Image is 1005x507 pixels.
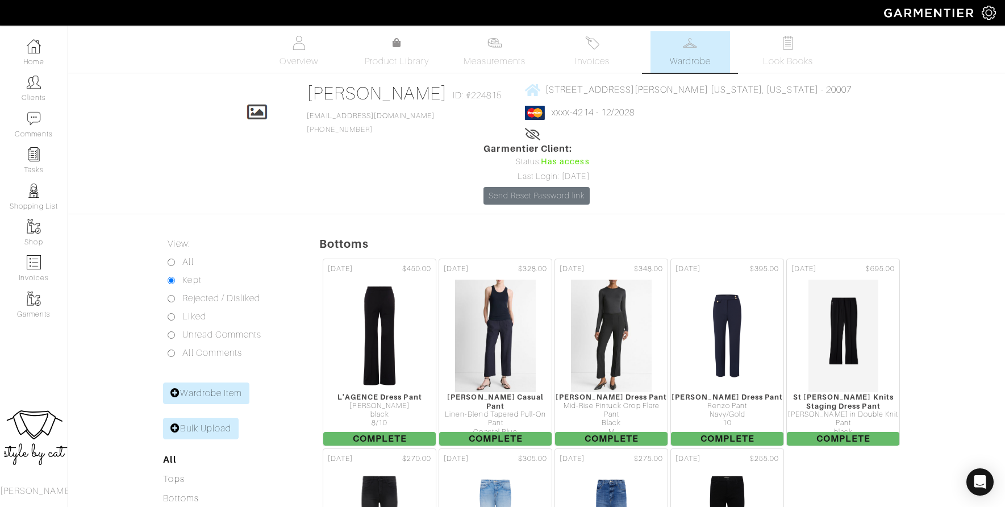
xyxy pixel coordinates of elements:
[483,142,589,156] span: Garmentier Client:
[487,36,502,50] img: measurements-466bbee1fd09ba9460f595b01e5d73f9e2bff037440d3c8f018324cb6cdf7a4a.svg
[337,279,423,393] img: oGUk5aKPdVU6n6DVsJ9aLw2Y
[323,419,436,427] div: 8/10
[785,257,901,447] a: [DATE] $695.00 St [PERSON_NAME] Knits Staging Dress Pant [PERSON_NAME] in Double Knit Pant black ...
[787,428,899,437] div: black
[555,402,668,419] div: Mid-Rise Pintuck Crop Flare Pant
[525,106,545,120] img: mastercard-2c98a0d54659f76b027c6839bea21931c3e23d06ea5b2b5660056f2e14d2f154.png
[323,402,436,410] div: [PERSON_NAME]
[555,419,668,427] div: Black
[402,264,431,275] span: $450.00
[585,36,599,50] img: orders-27d20c2124de7fd6de4e0e44c1d41de31381a507db9b33961299e4e07d508b8c.svg
[518,454,547,464] span: $305.00
[439,428,552,437] div: Coastal Blue
[402,454,431,464] span: $270.00
[671,419,783,427] div: 10
[163,493,198,504] a: Bottoms
[307,83,447,103] a: [PERSON_NAME]
[27,292,41,306] img: garments-icon-b7da505a4dc4fd61783c78ac3ca0ef83fa9d6f193b1c9dc38574b1d14d53ca28.png
[292,36,306,50] img: basicinfo-40fd8af6dae0f16599ec9e87c0ef1c0a1fdea2edbe929e3d69a839185d80c458.svg
[280,55,318,68] span: Overview
[555,428,668,437] div: M
[328,264,353,275] span: [DATE]
[163,418,239,439] a: Bulk Upload
[683,36,697,50] img: wardrobe-487a4870c1b7c33e795ec22d11cfc2ed9d08956e64fb3008fe2437562e282088.svg
[555,432,668,446] span: Complete
[439,410,552,428] div: Linen-Blend Tapered Pull-On Pant
[328,454,353,464] span: [DATE]
[560,264,585,275] span: [DATE]
[781,36,795,50] img: todo-9ac3debb85659649dc8f770b8b6100bb5dab4b48dedcbae339e5042a72dfd3cc.svg
[163,383,249,404] a: Wardrobe Item
[671,393,783,401] div: [PERSON_NAME] Dress Pant
[182,310,206,323] label: Liked
[575,55,610,68] span: Invoices
[27,184,41,198] img: stylists-icon-eb353228a002819b7ec25b43dbf5f0378dd9e0616d9560372ff212230b889e62.png
[182,346,242,360] label: All Comments
[27,219,41,234] img: garments-icon-b7da505a4dc4fd61783c78ac3ca0ef83fa9d6f193b1c9dc38574b1d14d53ca28.png
[787,432,899,446] span: Complete
[483,187,589,205] a: Send Reset Password link
[259,31,339,73] a: Overview
[357,36,436,68] a: Product Library
[553,257,669,447] a: [DATE] $348.00 [PERSON_NAME] Dress Pant Mid-Rise Pintuck Crop Flare Pant Black M Complete
[163,474,184,484] a: Tops
[307,112,434,120] a: [EMAIL_ADDRESS][DOMAIN_NAME]
[483,171,589,183] div: Last Login: [DATE]
[808,279,879,393] img: hqiVAa3B9opzwWbbekhyzzEu
[669,257,785,447] a: [DATE] $395.00 [PERSON_NAME] Dress Pant Renzo Pant Navy/Gold 10 Complete
[634,264,663,275] span: $348.00
[675,264,700,275] span: [DATE]
[750,454,779,464] span: $255.00
[453,89,502,102] span: ID: #224815
[454,31,535,73] a: Measurements
[182,292,260,305] label: Rejected / Disliked
[763,55,814,68] span: Look Books
[323,432,436,446] span: Complete
[650,31,730,73] a: Wardrobe
[748,31,828,73] a: Look Books
[525,82,852,97] a: [STREET_ADDRESS][PERSON_NAME] [US_STATE], [US_STATE] - 20007
[182,328,261,342] label: Unread Comments
[27,39,41,53] img: dashboard-icon-dbcd8f5a0b271acd01030246c82b418ddd0df26cd7fceb0bd07c9910d44c42f6.png
[182,273,201,287] label: Kept
[787,393,899,410] div: St [PERSON_NAME] Knits Staging Dress Pant
[439,393,552,410] div: [PERSON_NAME] Casual Pant
[437,257,553,447] a: [DATE] $328.00 [PERSON_NAME] Casual Pant Linen-Blend Tapered Pull-On Pant Coastal Blue M Complete
[570,279,652,393] img: dn1iej7MDU43zDVWyhSVo46E
[555,393,668,401] div: [PERSON_NAME] Dress Pant
[323,393,436,401] div: L'AGENCE Dress Pant
[552,107,635,118] a: xxxx-4214 - 12/2028
[878,3,982,23] img: garmentier-logo-header-white-b43fb05a5012e4ada735d5af1a66efaba907eab6374d6393d1fbf88cb4ef424d.png
[319,237,1005,251] h5: Bottoms
[682,279,773,393] img: 5WNeew7BDuq8s2daebcz5hVX
[982,6,996,20] img: gear-icon-white-bd11855cb880d31180b6d7d6211b90ccbf57a29d726f0c71d8c61bd08dd39cc2.png
[322,257,437,447] a: [DATE] $450.00 L'AGENCE Dress Pant [PERSON_NAME] black 8/10 Complete
[518,264,547,275] span: $328.00
[182,255,193,269] label: All
[365,55,429,68] span: Product Library
[553,31,632,73] a: Invoices
[750,264,779,275] span: $395.00
[675,454,700,464] span: [DATE]
[483,156,589,168] div: Status:
[670,55,711,68] span: Wardrobe
[671,432,783,446] span: Complete
[671,410,783,419] div: Navy/Gold
[454,279,536,393] img: 28mb5RfXdBn4gqPgFWRdQood
[439,432,552,446] span: Complete
[27,75,41,89] img: clients-icon-6bae9207a08558b7cb47a8932f037763ab4055f8c8b6bfacd5dc20c3e0201464.png
[866,264,895,275] span: $695.00
[27,147,41,161] img: reminder-icon-8004d30b9f0a5d33ae49ab947aed9ed385cf756f9e5892f1edd6e32f2345188e.png
[541,156,590,168] span: Has access
[545,85,852,95] span: [STREET_ADDRESS][PERSON_NAME] [US_STATE], [US_STATE] - 20007
[27,111,41,126] img: comment-icon-a0a6a9ef722e966f86d9cbdc48e553b5cf19dbc54f86b18d962a5391bc8f6eb6.png
[168,237,189,251] label: View:
[634,454,663,464] span: $275.00
[27,255,41,269] img: orders-icon-0abe47150d42831381b5fb84f609e132dff9fe21cb692f30cb5eec754e2cba89.png
[163,454,176,465] a: All
[464,55,526,68] span: Measurements
[791,264,816,275] span: [DATE]
[307,112,434,134] span: [PHONE_NUMBER]
[444,264,469,275] span: [DATE]
[444,454,469,464] span: [DATE]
